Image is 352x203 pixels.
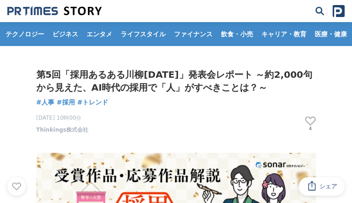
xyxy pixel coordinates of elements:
a: 医療・健康 [311,22,351,46]
img: prtimes [333,5,345,17]
a: #人事 [36,98,55,107]
a: ファイナンス [170,22,216,46]
span: エンタメ [83,30,116,38]
a: 成果の裏側にあるストーリーをメディアに届ける 成果の裏側にあるストーリーをメディアに届ける [7,6,102,16]
span: 飲食・小売 [217,30,257,38]
h1: 第5回「採用あるある川柳[DATE]」発表会レポート ～約2,000句から見えた、AI時代の採用で「人」がすべきことは？～ [36,68,316,94]
a: テクノロジー [2,22,48,46]
a: ライフスタイル [117,22,169,46]
a: ビジネス [49,22,82,46]
a: Thinkings株式会社 [36,126,89,134]
span: ビジネス [49,30,82,38]
a: エンタメ [83,22,116,46]
a: #採用 [57,98,75,107]
span: [DATE] 10時00分 [36,114,89,122]
span: ライフスタイル [117,30,169,38]
span: シェア [319,182,337,191]
p: 4 [305,127,316,131]
img: 成果の裏側にあるストーリーをメディアに届ける [7,6,102,16]
span: 医療・健康 [311,30,351,38]
button: シェア [299,177,345,196]
span: ファイナンス [170,30,216,38]
a: 飲食・小売 [217,22,257,46]
span: テクノロジー [2,30,48,38]
span: キャリア・教育 [258,30,310,38]
a: キャリア・教育 [258,22,310,46]
a: #トレンド [77,98,109,107]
